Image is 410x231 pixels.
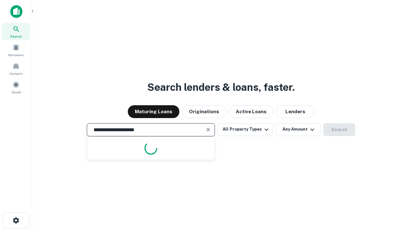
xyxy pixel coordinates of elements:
[276,123,321,136] button: Any Amount
[10,71,22,76] span: Contacts
[2,60,30,77] a: Contacts
[182,105,226,118] button: Originations
[12,90,21,95] span: Saved
[217,123,273,136] button: All Property Types
[10,5,22,18] img: capitalize-icon.png
[2,79,30,96] a: Saved
[147,80,295,95] h3: Search lenders & loans, faster.
[378,180,410,210] iframe: Chat Widget
[8,52,24,57] span: Borrowers
[2,23,30,40] a: Search
[2,41,30,59] a: Borrowers
[229,105,274,118] button: Active Loans
[276,105,315,118] button: Lenders
[128,105,179,118] button: Maturing Loans
[204,125,213,134] button: Clear
[10,34,22,39] span: Search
